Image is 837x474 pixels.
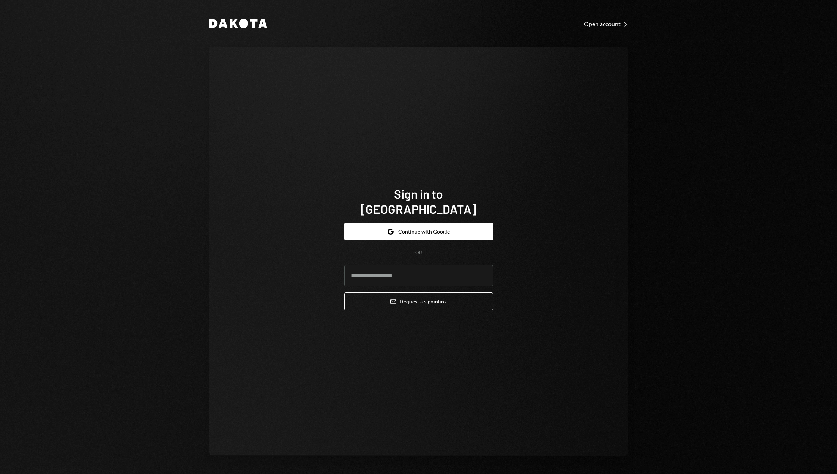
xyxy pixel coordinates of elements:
[584,20,628,28] div: Open account
[415,250,422,256] div: OR
[344,223,493,240] button: Continue with Google
[584,19,628,28] a: Open account
[344,186,493,216] h1: Sign in to [GEOGRAPHIC_DATA]
[344,292,493,310] button: Request a signinlink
